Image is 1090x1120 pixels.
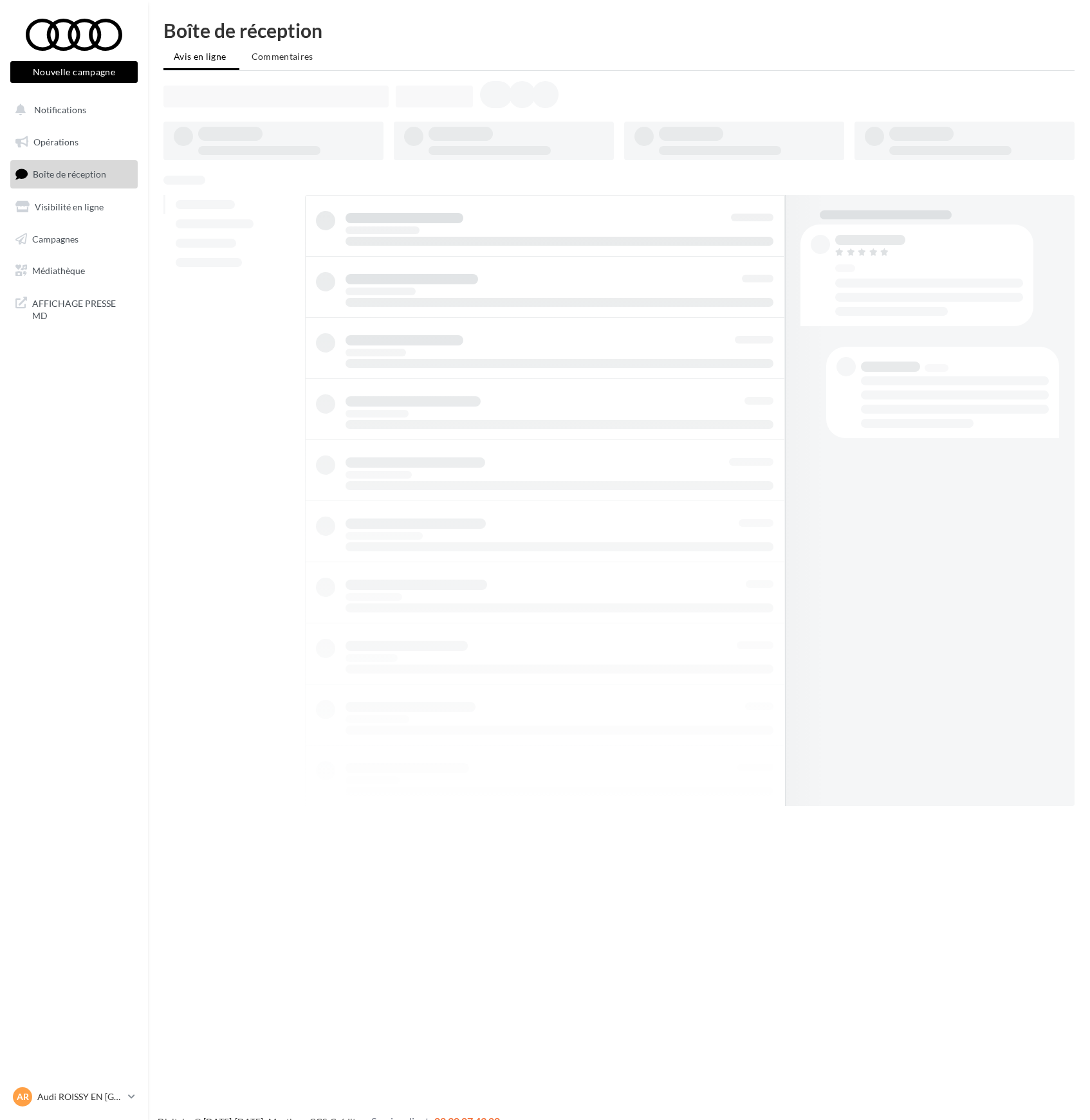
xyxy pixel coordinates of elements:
button: Nouvelle campagne [10,61,138,83]
a: AR Audi ROISSY EN [GEOGRAPHIC_DATA] [10,1085,138,1109]
a: Boîte de réception [8,160,140,188]
span: Opérations [33,136,79,147]
div: Boîte de réception [163,21,1075,40]
button: Notifications [8,96,135,124]
a: Campagnes [8,226,140,253]
span: Visibilité en ligne [35,201,104,212]
span: AFFICHAGE PRESSE MD [32,295,133,322]
span: AR [17,1090,29,1103]
span: Commentaires [252,51,313,62]
a: Visibilité en ligne [8,194,140,221]
a: Médiathèque [8,257,140,284]
span: Médiathèque [32,265,85,276]
a: Opérations [8,129,140,156]
p: Audi ROISSY EN [GEOGRAPHIC_DATA] [37,1090,123,1103]
a: AFFICHAGE PRESSE MD [8,289,140,327]
span: Boîte de réception [33,169,106,179]
span: Notifications [34,104,86,115]
span: Campagnes [32,233,79,244]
